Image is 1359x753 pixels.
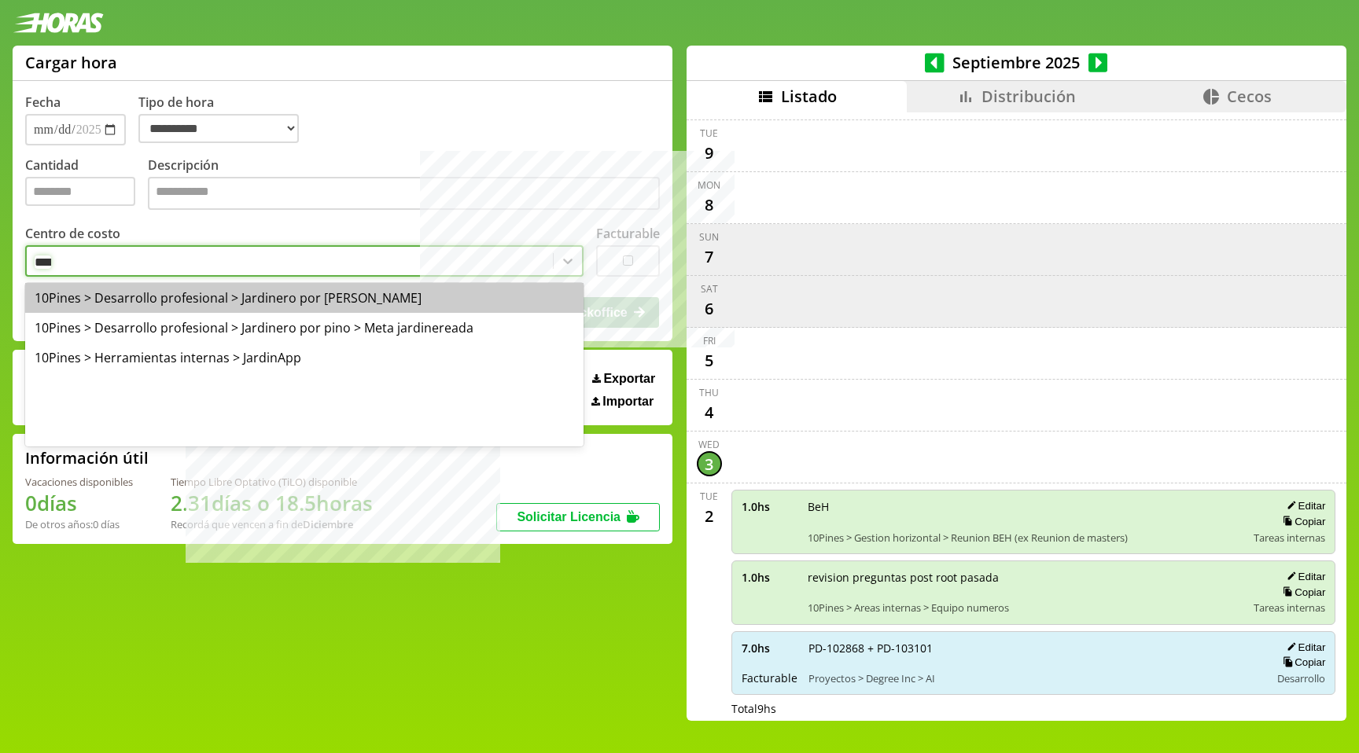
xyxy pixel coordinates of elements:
[698,438,720,451] div: Wed
[697,244,722,269] div: 7
[138,94,311,145] label: Tipo de hora
[25,489,133,517] h1: 0 días
[25,225,120,242] label: Centro de costo
[687,112,1346,719] div: scrollable content
[148,177,660,210] textarea: Descripción
[25,343,584,373] div: 10Pines > Herramientas internas > JardinApp
[697,192,722,217] div: 8
[602,395,654,409] span: Importar
[981,86,1076,107] span: Distribución
[148,156,660,214] label: Descripción
[697,140,722,165] div: 9
[698,178,720,192] div: Mon
[781,86,837,107] span: Listado
[13,13,104,33] img: logotipo
[138,114,299,143] select: Tipo de hora
[700,127,718,140] div: Tue
[697,347,722,373] div: 5
[742,670,797,685] span: Facturable
[596,225,660,242] label: Facturable
[703,334,716,347] div: Fri
[731,701,1336,716] div: Total 9 hs
[1282,570,1325,583] button: Editar
[587,371,660,387] button: Exportar
[697,296,722,321] div: 6
[171,475,373,489] div: Tiempo Libre Optativo (TiLO) disponible
[699,386,719,399] div: Thu
[697,451,722,476] div: 3
[1277,671,1325,685] span: Desarrollo
[808,499,1243,514] span: BeH
[697,399,722,424] div: 4
[697,503,722,528] div: 2
[1282,499,1325,512] button: Editar
[699,230,719,244] div: Sun
[496,503,660,531] button: Solicitar Licencia
[171,517,373,531] div: Recordá que vencen a fin de
[1254,531,1325,545] span: Tareas internas
[25,475,133,489] div: Vacaciones disponibles
[808,641,1260,656] span: PD-102868 + PD-103101
[25,52,117,73] h1: Cargar hora
[808,671,1260,685] span: Proyectos > Degree Inc > AI
[603,372,655,386] span: Exportar
[517,510,621,523] span: Solicitar Licencia
[742,499,797,514] span: 1.0 hs
[808,531,1243,545] span: 10Pines > Gestion horizontal > Reunion BEH (ex Reunion de masters)
[1227,86,1272,107] span: Cecos
[945,52,1088,73] span: Septiembre 2025
[25,283,584,313] div: 10Pines > Desarrollo profesional > Jardinero por [PERSON_NAME]
[25,313,584,343] div: 10Pines > Desarrollo profesional > Jardinero por pino > Meta jardinereada
[25,94,61,111] label: Fecha
[1254,601,1325,615] span: Tareas internas
[25,177,135,206] input: Cantidad
[742,641,797,656] span: 7.0 hs
[1282,641,1325,654] button: Editar
[303,517,353,531] b: Diciembre
[25,517,133,531] div: De otros años: 0 días
[808,570,1243,585] span: revision preguntas post root pasada
[808,601,1243,615] span: 10Pines > Areas internas > Equipo numeros
[25,447,149,468] h2: Información útil
[701,282,718,296] div: Sat
[742,570,797,585] span: 1.0 hs
[1278,656,1325,669] button: Copiar
[171,489,373,517] h1: 2.31 días o 18.5 horas
[700,490,718,503] div: Tue
[25,156,148,214] label: Cantidad
[1278,515,1325,528] button: Copiar
[1278,586,1325,599] button: Copiar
